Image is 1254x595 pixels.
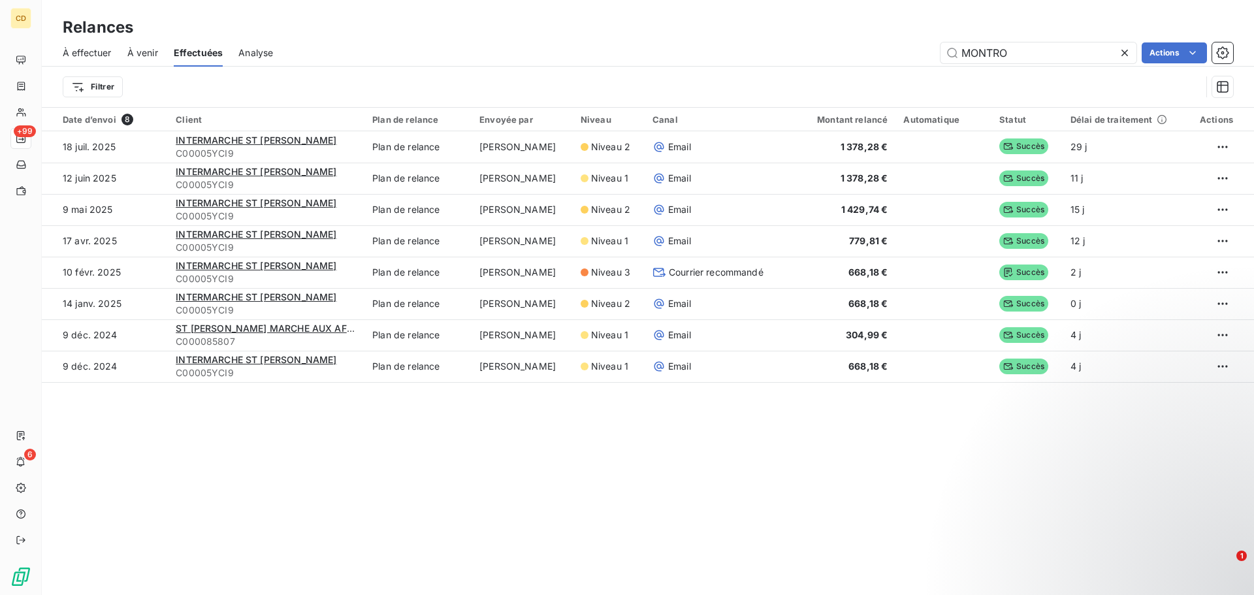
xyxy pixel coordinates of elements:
[472,131,573,163] td: [PERSON_NAME]
[1142,42,1207,63] button: Actions
[472,351,573,382] td: [PERSON_NAME]
[176,135,336,146] span: INTERMARCHE ST [PERSON_NAME]
[176,260,336,271] span: INTERMARCHE ST [PERSON_NAME]
[1070,114,1153,125] span: Délai de traitement
[581,114,637,125] div: Niveau
[238,46,273,59] span: Analyse
[591,172,628,185] span: Niveau 1
[591,329,628,342] span: Niveau 1
[364,257,472,288] td: Plan de relance
[940,42,1136,63] input: Rechercher
[1063,257,1186,288] td: 2 j
[999,296,1048,312] span: Succès
[176,147,357,160] span: C00005YCI9
[364,131,472,163] td: Plan de relance
[472,194,573,225] td: [PERSON_NAME]
[848,266,888,278] span: 668,18 €
[999,233,1048,249] span: Succès
[176,354,336,365] span: INTERMARCHE ST [PERSON_NAME]
[848,298,888,309] span: 668,18 €
[668,172,691,185] span: Email
[591,360,628,373] span: Niveau 1
[364,319,472,351] td: Plan de relance
[999,138,1048,154] span: Succès
[42,288,168,319] td: 14 janv. 2025
[24,449,36,460] span: 6
[63,16,133,39] h3: Relances
[903,114,984,125] div: Automatique
[668,234,691,248] span: Email
[652,114,776,125] div: Canal
[841,141,888,152] span: 1 378,28 €
[669,266,764,279] span: Courrier recommandé
[1236,551,1247,561] span: 1
[999,202,1048,217] span: Succès
[42,257,168,288] td: 10 févr. 2025
[591,297,630,310] span: Niveau 2
[1210,551,1241,582] iframe: Intercom live chat
[841,204,888,215] span: 1 429,74 €
[1194,114,1233,125] div: Actions
[364,288,472,319] td: Plan de relance
[668,329,691,342] span: Email
[63,76,123,97] button: Filtrer
[10,8,31,29] div: CD
[668,297,691,310] span: Email
[472,257,573,288] td: [PERSON_NAME]
[668,360,691,373] span: Email
[1063,194,1186,225] td: 15 j
[591,203,630,216] span: Niveau 2
[999,170,1048,186] span: Succès
[364,194,472,225] td: Plan de relance
[42,131,168,163] td: 18 juil. 2025
[63,46,112,59] span: À effectuer
[364,225,472,257] td: Plan de relance
[364,163,472,194] td: Plan de relance
[176,197,336,208] span: INTERMARCHE ST [PERSON_NAME]
[42,319,168,351] td: 9 déc. 2024
[176,178,357,191] span: C00005YCI9
[591,140,630,153] span: Niveau 2
[176,241,357,254] span: C00005YCI9
[42,351,168,382] td: 9 déc. 2024
[472,163,573,194] td: [PERSON_NAME]
[848,361,888,372] span: 668,18 €
[1063,288,1186,319] td: 0 j
[999,359,1048,374] span: Succès
[591,234,628,248] span: Niveau 1
[668,140,691,153] span: Email
[14,125,36,137] span: +99
[174,46,223,59] span: Effectuées
[42,163,168,194] td: 12 juin 2025
[176,210,357,223] span: C00005YCI9
[472,319,573,351] td: [PERSON_NAME]
[479,114,565,125] div: Envoyée par
[999,114,1055,125] div: Statut
[176,366,357,379] span: C00005YCI9
[176,323,366,334] span: ST [PERSON_NAME] MARCHE AUX AFFAIR
[127,46,158,59] span: À venir
[668,203,691,216] span: Email
[993,468,1254,560] iframe: Intercom notifications message
[176,114,202,125] span: Client
[472,225,573,257] td: [PERSON_NAME]
[372,114,464,125] div: Plan de relance
[121,114,133,125] span: 8
[176,272,357,285] span: C00005YCI9
[1063,131,1186,163] td: 29 j
[42,225,168,257] td: 17 avr. 2025
[849,235,888,246] span: 779,81 €
[176,166,336,177] span: INTERMARCHE ST [PERSON_NAME]
[1063,319,1186,351] td: 4 j
[176,304,357,317] span: C00005YCI9
[999,265,1048,280] span: Succès
[792,114,888,125] div: Montant relancé
[999,327,1048,343] span: Succès
[841,172,888,184] span: 1 378,28 €
[176,335,357,348] span: C000085807
[42,194,168,225] td: 9 mai 2025
[63,114,160,125] div: Date d’envoi
[1063,351,1186,382] td: 4 j
[364,351,472,382] td: Plan de relance
[591,266,630,279] span: Niveau 3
